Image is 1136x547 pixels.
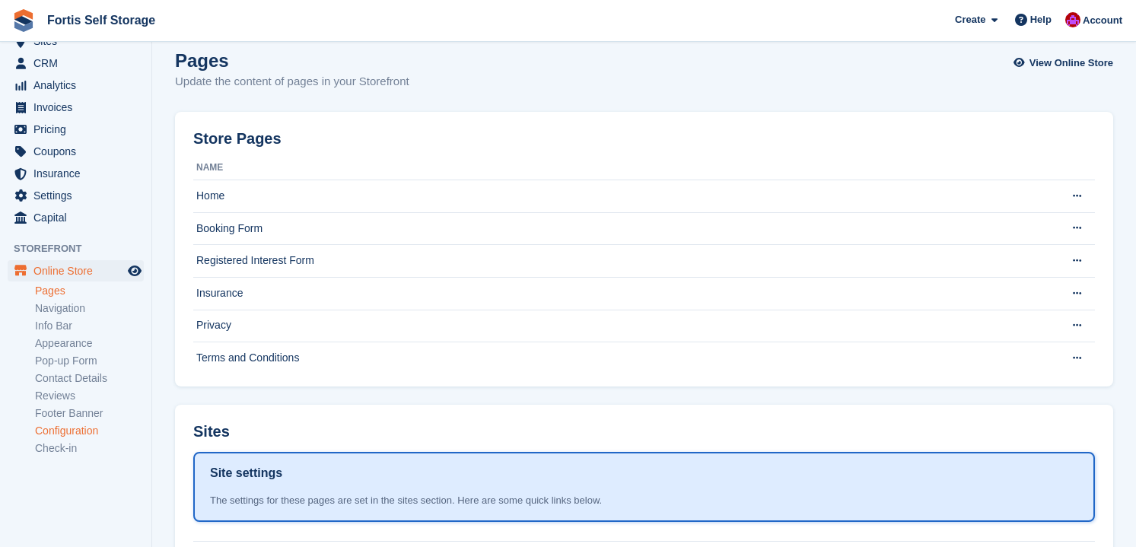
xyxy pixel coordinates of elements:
[193,180,1050,213] td: Home
[193,130,282,148] h2: Store Pages
[33,163,125,184] span: Insurance
[175,50,409,71] h1: Pages
[14,241,151,256] span: Storefront
[8,52,144,74] a: menu
[35,406,144,421] a: Footer Banner
[33,260,125,281] span: Online Store
[8,119,144,140] a: menu
[1083,13,1122,28] span: Account
[33,52,125,74] span: CRM
[33,75,125,96] span: Analytics
[126,262,144,280] a: Preview store
[193,156,1050,180] th: Name
[193,310,1050,342] td: Privacy
[8,75,144,96] a: menu
[12,9,35,32] img: stora-icon-8386f47178a22dfd0bd8f6a31ec36ba5ce8667c1dd55bd0f319d3a0aa187defe.svg
[35,424,144,438] a: Configuration
[8,141,144,162] a: menu
[193,245,1050,278] td: Registered Interest Form
[955,12,985,27] span: Create
[193,342,1050,374] td: Terms and Conditions
[1030,12,1052,27] span: Help
[193,212,1050,245] td: Booking Form
[1017,50,1113,75] a: View Online Store
[35,301,144,316] a: Navigation
[8,207,144,228] a: menu
[1029,56,1113,71] span: View Online Store
[8,185,144,206] a: menu
[33,119,125,140] span: Pricing
[193,423,230,440] h2: Sites
[35,441,144,456] a: Check-in
[41,8,161,33] a: Fortis Self Storage
[33,97,125,118] span: Invoices
[210,464,282,482] h1: Site settings
[175,73,409,91] p: Update the content of pages in your Storefront
[35,284,144,298] a: Pages
[33,207,125,228] span: Capital
[8,97,144,118] a: menu
[8,163,144,184] a: menu
[193,277,1050,310] td: Insurance
[35,371,144,386] a: Contact Details
[35,319,144,333] a: Info Bar
[35,389,144,403] a: Reviews
[33,185,125,206] span: Settings
[35,336,144,351] a: Appearance
[33,141,125,162] span: Coupons
[210,493,1078,508] div: The settings for these pages are set in the sites section. Here are some quick links below.
[1065,12,1080,27] img: Becky Welch
[35,354,144,368] a: Pop-up Form
[8,260,144,281] a: menu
